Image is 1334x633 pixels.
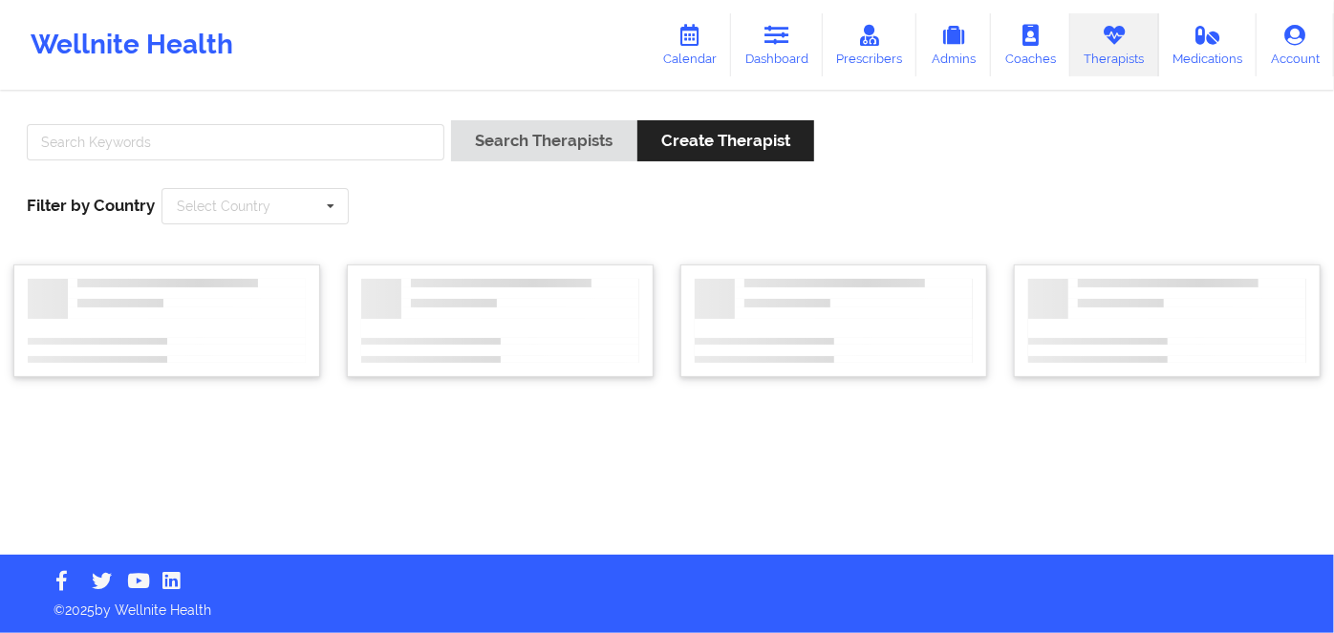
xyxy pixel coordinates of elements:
a: Coaches [991,13,1070,76]
a: Account [1257,13,1334,76]
button: Search Therapists [451,120,636,161]
input: Search Keywords [27,124,444,160]
a: Prescribers [823,13,917,76]
a: Therapists [1070,13,1159,76]
a: Medications [1159,13,1258,76]
button: Create Therapist [637,120,814,161]
div: Select Country [177,200,270,213]
span: Filter by Country [27,196,155,215]
a: Admins [916,13,991,76]
a: Dashboard [731,13,823,76]
p: © 2025 by Wellnite Health [40,587,1294,620]
a: Calendar [649,13,731,76]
